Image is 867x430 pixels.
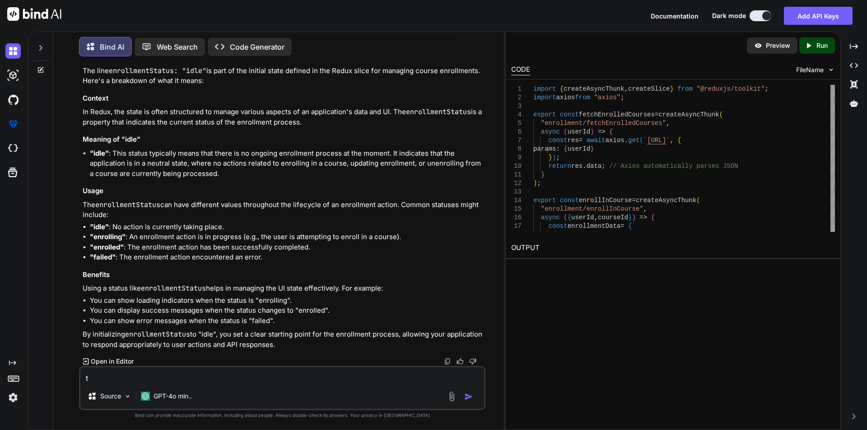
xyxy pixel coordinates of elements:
div: 7 [511,136,522,145]
p: Open in Editor [91,357,134,366]
code: enrollmentStatus [406,107,471,116]
img: Pick Models [124,393,131,400]
code: enrollmentStatus [125,330,190,339]
span: , [666,120,670,127]
span: res [567,137,578,144]
span: createAsyncThunk [564,85,624,92]
span: enrollmentData [567,222,620,230]
span: FileName [796,65,824,74]
img: chevron down [827,66,835,74]
span: ; [764,85,768,92]
span: from [677,85,693,92]
span: = [578,137,582,144]
li: : This status typically means that there is no ongoing enrollment process at the moment. It indic... [90,148,484,179]
span: ) [590,128,594,135]
p: GPT-4o min.. [154,392,192,401]
img: settings [5,390,21,405]
span: ` [643,137,647,144]
li: : The enrollment action encountered an error. [90,252,484,263]
li: You can display success messages when the status changes to "enrolled". [90,305,484,316]
span: courseId [598,214,628,221]
code: enrollmentStatus: "idle" [109,66,206,75]
div: 2 [511,93,522,102]
span: } [670,85,673,92]
span: const [548,137,567,144]
span: userId [567,145,590,153]
span: => [639,214,647,221]
span: async [541,214,559,221]
p: Bind can provide inaccurate information, including about people. Always double-check its answers.... [79,412,485,419]
span: ( [696,197,700,204]
div: 14 [511,196,522,205]
li: : An enrollment action is in progress (e.g., the user is attempting to enroll in a course). [90,232,484,242]
p: The line is part of the initial state defined in the Redux slice for managing course enrollments.... [83,66,484,86]
p: Run [816,41,828,50]
img: premium [5,116,21,132]
div: 15 [511,205,522,213]
span: { [567,214,571,221]
img: dislike [469,358,476,365]
span: async [541,128,559,135]
span: params [533,145,556,153]
span: , [624,85,628,92]
span: userId [571,214,594,221]
span: } [628,214,632,221]
p: Bind AI [100,42,124,52]
span: ; [601,162,605,170]
span: ) [632,214,635,221]
span: ) [533,180,537,187]
span: export [533,111,556,118]
span: const [559,111,578,118]
span: from [575,94,590,101]
div: 5 [511,119,522,128]
span: return [548,162,571,170]
span: "enrollment/enrollInCourse" [541,205,643,213]
img: GPT-4o mini [141,392,150,401]
div: CODE [511,65,530,75]
span: . [583,162,586,170]
div: 16 [511,213,522,222]
p: By initializing to "idle", you set a clear starting point for the enrollment process, allowing yo... [83,329,484,350]
img: preview [754,42,762,50]
strong: "failed" [90,253,116,261]
span: createSlice [628,85,670,92]
img: Bind AI [7,7,61,21]
span: { [651,214,654,221]
img: icon [464,392,473,401]
span: ( [564,214,567,221]
span: ; [620,94,624,101]
span: = [620,222,624,230]
span: ; [537,180,541,187]
span: ; [556,154,559,161]
span: "enrollment/fetchEnrolledCourses" [541,120,666,127]
div: 13 [511,188,522,196]
h3: Benefits [83,270,484,280]
div: 8 [511,145,522,153]
div: 11 [511,171,522,179]
strong: "idle" [90,222,109,231]
span: } [548,154,552,161]
span: } [590,145,594,153]
span: createAsyncThunk [658,111,719,118]
div: 3 [511,102,522,111]
div: 17 [511,222,522,231]
img: darkAi-studio [5,68,21,83]
img: attachment [447,391,457,402]
span: , [556,231,559,238]
div: 9 [511,153,522,162]
span: await [586,137,605,144]
span: axios [556,94,575,101]
div: 10 [511,162,522,171]
li: : No action is currently taking place. [90,222,484,232]
textarea: t [80,367,484,384]
span: , [643,205,647,213]
span: import [533,85,556,92]
span: { [677,137,681,144]
span: , [670,137,673,144]
span: Dark mode [712,11,746,20]
span: import [533,94,556,101]
span: Documentation [651,12,699,20]
img: copy [444,358,451,365]
span: createAsyncThunk [636,197,696,204]
span: const [559,197,578,204]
